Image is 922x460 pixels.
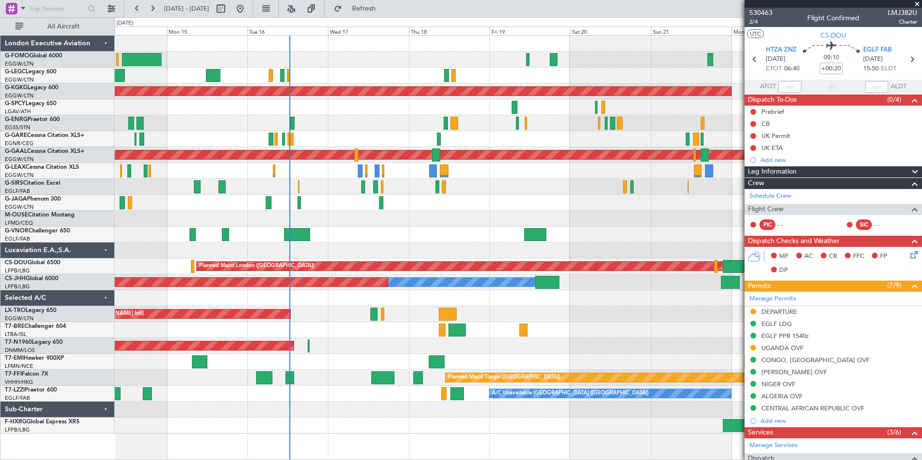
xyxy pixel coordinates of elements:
div: Mon 15 [167,27,247,35]
div: EGLF LDG [761,320,792,328]
a: EGGW/LTN [5,172,34,179]
span: 06:40 [784,64,800,74]
div: CENTRAL AFRICAN REPUBLIC OVF [761,404,864,412]
div: UGANDA OVF [761,344,803,352]
div: CB [761,120,770,128]
a: EGGW/LTN [5,203,34,211]
span: T7-N1960 [5,339,32,345]
a: EGGW/LTN [5,315,34,322]
span: ATOT [760,82,776,92]
span: All Aircraft [25,23,102,30]
span: ETOT [766,64,782,74]
button: All Aircraft [11,19,105,34]
span: Services [748,427,773,438]
span: T7-FFI [5,371,22,377]
div: Flight Confirmed [807,13,859,23]
a: T7-BREChallenger 604 [5,324,66,329]
div: EGLF PPR 1540z [761,332,809,340]
a: LFPB/LBG [5,426,30,433]
a: EGNR/CEG [5,140,34,147]
span: CS-DOU [820,30,846,41]
div: SIC [856,219,872,230]
input: --:-- [778,81,801,93]
a: G-FOMOGlobal 6000 [5,53,62,59]
span: (3/6) [887,427,901,437]
a: EGGW/LTN [5,92,34,99]
a: EGLF/FAB [5,235,30,243]
div: UK ETA [761,144,783,152]
div: Add new [760,417,917,425]
span: (7/9) [887,280,901,290]
span: Charter [888,18,917,26]
a: EGGW/LTN [5,156,34,163]
span: Leg Information [748,166,797,177]
span: G-GAAL [5,149,27,154]
div: Sun 21 [651,27,732,35]
span: FP [880,252,887,261]
span: 2/4 [749,18,773,26]
span: G-KGKG [5,85,27,91]
span: LMJ382U [888,8,917,18]
span: CS-DOU [5,260,27,266]
a: LFPB/LBG [5,283,30,290]
a: CS-JHHGlobal 6000 [5,276,58,282]
span: F-HXRG [5,419,27,425]
a: G-SIRSCitation Excel [5,180,60,186]
span: 15:50 [863,64,879,74]
div: Tue 16 [247,27,328,35]
a: Manage Permits [749,294,796,304]
span: [DATE] - [DATE] [164,4,209,13]
span: 09:10 [824,53,839,63]
a: G-GAALCessna Citation XLS+ [5,149,84,154]
div: PIC [759,219,775,230]
div: A/C Unavailable [GEOGRAPHIC_DATA] ([GEOGRAPHIC_DATA]) [492,386,649,401]
div: ALGERIA OVF [761,392,802,400]
div: Thu 18 [409,27,489,35]
span: G-SPCY [5,101,26,107]
a: EGSS/STN [5,124,30,131]
span: FFC [853,252,864,261]
span: T7-BRE [5,324,25,329]
a: Manage Services [749,441,798,450]
a: G-LEGCLegacy 600 [5,69,56,75]
span: T7-LZZI [5,387,25,393]
div: Mon 22 [732,27,812,35]
div: Sat 20 [570,27,651,35]
a: T7-N1960Legacy 650 [5,339,63,345]
a: G-JAGAPhenom 300 [5,196,61,202]
div: UK Permit [761,132,790,140]
a: G-ENRGPraetor 600 [5,117,60,122]
span: G-LEAX [5,164,26,170]
span: M-OUSE [5,212,28,218]
span: CS-JHH [5,276,26,282]
div: DEPARTURE [761,308,797,316]
a: CS-DOUGlobal 6500 [5,260,60,266]
span: 530463 [749,8,773,18]
div: Fri 19 [489,27,570,35]
input: Trip Number [29,1,85,16]
a: Schedule Crew [749,191,791,201]
div: Planned Maint London ([GEOGRAPHIC_DATA]) [199,259,314,273]
a: EGLF/FAB [5,188,30,195]
div: Planned Maint Tianjin ([GEOGRAPHIC_DATA]) [448,370,560,385]
a: T7-LZZIPraetor 600 [5,387,57,393]
div: [DATE] [117,19,133,27]
span: EGLF FAB [863,45,892,55]
span: HTZA ZNZ [766,45,797,55]
a: G-LEAXCessna Citation XLS [5,164,79,170]
a: EGLF/FAB [5,394,30,402]
div: [PERSON_NAME] OVF [761,368,827,376]
span: T7-EMI [5,355,24,361]
span: Flight Crew [748,204,784,215]
span: CR [829,252,837,261]
a: LTBA/ISL [5,331,27,338]
div: - - [778,220,800,229]
span: Permits [748,281,771,292]
a: G-KGKGLegacy 600 [5,85,58,91]
button: UTC [747,29,764,38]
span: G-GARE [5,133,27,138]
a: LX-TROLegacy 650 [5,308,56,313]
span: (0/4) [887,95,901,105]
a: G-VNORChallenger 650 [5,228,70,234]
div: NIGER OVF [761,380,795,388]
